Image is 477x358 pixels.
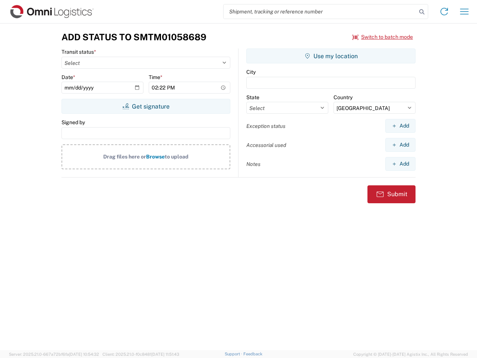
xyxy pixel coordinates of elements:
[61,32,206,43] h3: Add Status to SMTM01058689
[246,123,285,129] label: Exception status
[385,157,416,171] button: Add
[61,74,75,81] label: Date
[69,352,99,357] span: [DATE] 10:54:32
[246,69,256,75] label: City
[246,161,260,167] label: Notes
[151,352,179,357] span: [DATE] 11:51:43
[165,154,189,160] span: to upload
[334,94,353,101] label: Country
[353,351,468,358] span: Copyright © [DATE]-[DATE] Agistix Inc., All Rights Reserved
[225,352,243,356] a: Support
[243,352,262,356] a: Feedback
[61,119,85,126] label: Signed by
[9,352,99,357] span: Server: 2025.21.0-667a72bf6fa
[61,48,96,55] label: Transit status
[103,154,146,160] span: Drag files here or
[149,74,162,81] label: Time
[146,154,165,160] span: Browse
[385,138,416,152] button: Add
[385,119,416,133] button: Add
[246,48,416,63] button: Use my location
[367,185,416,203] button: Submit
[352,31,413,43] button: Switch to batch mode
[246,94,259,101] label: State
[102,352,179,357] span: Client: 2025.21.0-f0c8481
[224,4,417,19] input: Shipment, tracking or reference number
[61,99,230,114] button: Get signature
[246,142,286,148] label: Accessorial used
